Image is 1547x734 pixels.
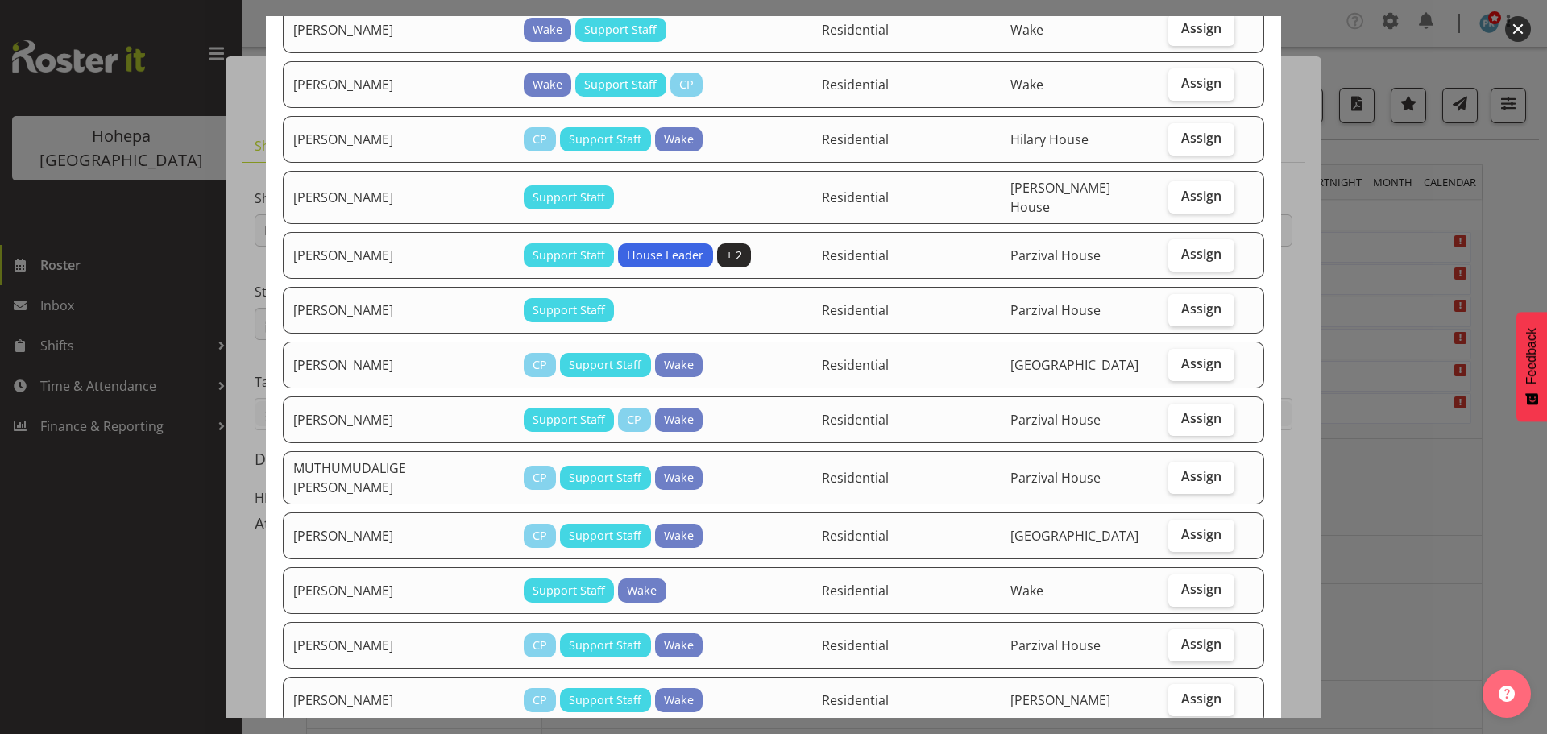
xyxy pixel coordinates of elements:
span: Hilary House [1010,131,1089,148]
span: Parzival House [1010,301,1101,319]
img: help-xxl-2.png [1499,686,1515,702]
span: Support Staff [584,21,657,39]
span: Support Staff [569,469,641,487]
span: Support Staff [569,356,641,374]
span: Assign [1181,526,1221,542]
td: [PERSON_NAME] [283,6,514,53]
span: Support Staff [569,691,641,709]
span: Wake [627,582,657,599]
span: Wake [664,469,694,487]
span: Assign [1181,188,1221,204]
td: [PERSON_NAME] [283,342,514,388]
span: Wake [664,637,694,654]
span: Assign [1181,75,1221,91]
span: Residential [822,131,889,148]
span: CP [533,527,547,545]
span: CP [533,637,547,654]
td: [PERSON_NAME] [283,287,514,334]
span: [GEOGRAPHIC_DATA] [1010,356,1138,374]
span: Residential [822,469,889,487]
td: [PERSON_NAME] [283,232,514,279]
span: CP [533,131,547,148]
span: Residential [822,356,889,374]
button: Feedback - Show survey [1516,312,1547,421]
td: [PERSON_NAME] [283,61,514,108]
span: Feedback [1524,328,1539,384]
td: [PERSON_NAME] [283,396,514,443]
td: [PERSON_NAME] [283,116,514,163]
span: Wake [1010,76,1043,93]
span: Support Staff [569,131,641,148]
span: Assign [1181,468,1221,484]
span: Assign [1181,246,1221,262]
span: Residential [822,527,889,545]
span: Wake [533,76,562,93]
span: Support Staff [533,247,605,264]
span: Wake [533,21,562,39]
span: Residential [822,691,889,709]
span: Assign [1181,355,1221,371]
span: Parzival House [1010,411,1101,429]
span: Assign [1181,410,1221,426]
span: CP [533,691,547,709]
span: Support Staff [584,76,657,93]
span: Parzival House [1010,637,1101,654]
span: House Leader [627,247,703,264]
span: CP [533,469,547,487]
span: Assign [1181,690,1221,707]
span: + 2 [726,247,742,264]
span: Residential [822,247,889,264]
span: Support Staff [533,582,605,599]
span: Assign [1181,20,1221,36]
span: Assign [1181,581,1221,597]
td: [PERSON_NAME] [283,512,514,559]
span: Support Staff [533,411,605,429]
span: Residential [822,582,889,599]
td: [PERSON_NAME] [283,622,514,669]
span: Residential [822,301,889,319]
span: Wake [664,411,694,429]
span: Assign [1181,301,1221,317]
td: [PERSON_NAME] [283,171,514,224]
span: Support Staff [533,301,605,319]
span: Residential [822,637,889,654]
span: Wake [664,691,694,709]
span: Parzival House [1010,247,1101,264]
span: Wake [664,356,694,374]
span: CP [533,356,547,374]
span: Assign [1181,636,1221,652]
span: Residential [822,21,889,39]
span: Wake [1010,582,1043,599]
td: [PERSON_NAME] [283,677,514,724]
span: Residential [822,411,889,429]
span: [GEOGRAPHIC_DATA] [1010,527,1138,545]
span: Support Staff [533,189,605,206]
span: [PERSON_NAME] House [1010,179,1110,216]
span: Residential [822,76,889,93]
span: Parzival House [1010,469,1101,487]
span: [PERSON_NAME] [1010,691,1110,709]
td: MUTHUMUDALIGE [PERSON_NAME] [283,451,514,504]
span: Wake [664,527,694,545]
span: Support Staff [569,527,641,545]
span: Residential [822,189,889,206]
td: [PERSON_NAME] [283,567,514,614]
span: Support Staff [569,637,641,654]
span: Wake [664,131,694,148]
span: Wake [1010,21,1043,39]
span: CP [679,76,694,93]
span: CP [627,411,641,429]
span: Assign [1181,130,1221,146]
